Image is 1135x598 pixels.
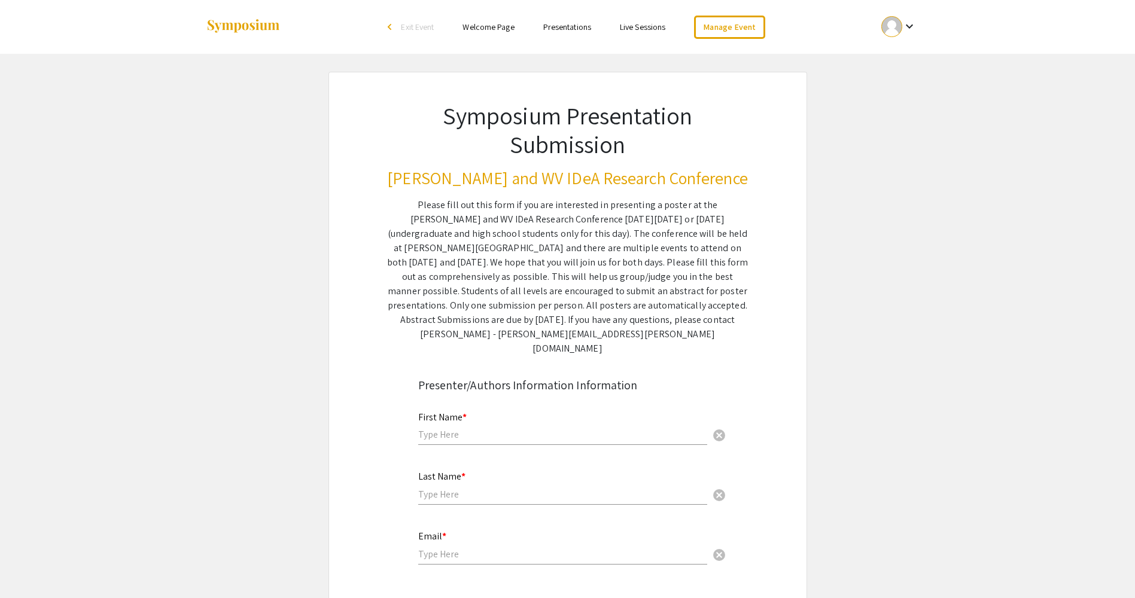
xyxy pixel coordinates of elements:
[418,548,707,560] input: Type Here
[462,22,514,32] a: Welcome Page
[712,428,726,443] span: cancel
[387,168,748,188] h3: [PERSON_NAME] and WV IDeA Research Conference
[401,22,434,32] span: Exit Event
[387,101,748,158] h1: Symposium Presentation Submission
[418,428,707,441] input: Type Here
[707,483,731,507] button: Clear
[418,488,707,501] input: Type Here
[869,13,929,40] button: Expand account dropdown
[388,23,395,30] div: arrow_back_ios
[418,376,717,394] div: Presenter/Authors Information Information
[418,530,446,542] mat-label: Email
[902,19,917,33] mat-icon: Expand account dropdown
[387,198,748,356] div: Please fill out this form if you are interested in presenting a poster at the [PERSON_NAME] and W...
[9,544,51,589] iframe: Chat
[712,488,726,502] span: cancel
[707,423,731,447] button: Clear
[206,19,281,35] img: Symposium by ForagerOne
[418,470,465,483] mat-label: Last Name
[543,22,591,32] a: Presentations
[694,16,765,39] a: Manage Event
[418,411,467,423] mat-label: First Name
[620,22,665,32] a: Live Sessions
[712,548,726,562] span: cancel
[707,542,731,566] button: Clear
